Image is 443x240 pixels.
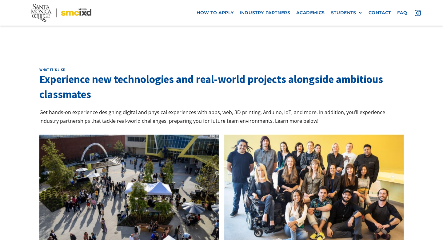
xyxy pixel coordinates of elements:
h3: Experience new technologies and real-world projects alongside ambitious classmates [39,72,404,102]
p: Get hands-on experience designing digital and physical experiences with apps, web, 3D printing, A... [39,108,404,125]
h2: What it’s like [39,67,404,72]
div: STUDENTS [331,10,356,15]
div: STUDENTS [331,10,362,15]
a: faq [394,7,410,19]
a: contact [365,7,394,19]
img: Santa Monica College - SMC IxD logo [31,4,92,22]
img: icon - instagram [415,10,421,16]
a: Academics [293,7,328,19]
a: industry partners [237,7,293,19]
a: how to apply [194,7,237,19]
